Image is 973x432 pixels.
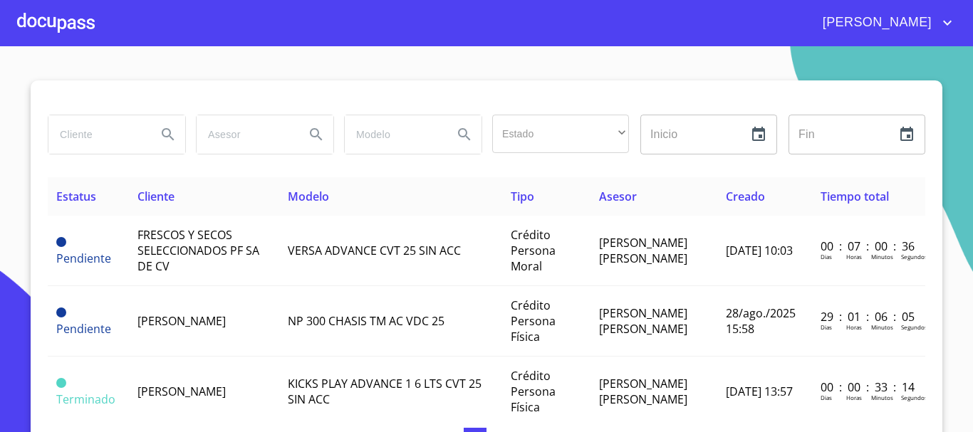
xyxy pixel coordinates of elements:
p: Minutos [871,394,893,401]
span: [DATE] 10:03 [726,243,793,258]
span: Cliente [137,189,175,204]
span: 28/ago./2025 15:58 [726,305,796,337]
span: [PERSON_NAME] [PERSON_NAME] [599,305,687,337]
span: Modelo [288,189,329,204]
div: ​ [492,115,629,153]
span: Asesor [599,189,637,204]
span: Crédito Persona Moral [511,227,556,274]
span: Pendiente [56,237,66,247]
button: Search [447,117,482,152]
p: Segundos [901,394,927,401]
span: [PERSON_NAME] [PERSON_NAME] [599,235,687,266]
span: Tipo [511,189,534,204]
p: Dias [821,323,832,331]
span: Pendiente [56,307,66,317]
input: search [197,115,293,154]
p: Segundos [901,253,927,260]
p: Segundos [901,323,927,331]
span: Terminado [56,378,66,388]
span: NP 300 CHASIS TM AC VDC 25 [288,313,444,329]
span: Pendiente [56,321,111,337]
span: Crédito Persona Física [511,297,556,344]
p: Horas [846,394,862,401]
span: Estatus [56,189,96,204]
p: Horas [846,253,862,260]
p: Minutos [871,253,893,260]
span: [DATE] 13:57 [726,384,793,399]
span: FRESCOS Y SECOS SELECCIONADOS PF SA DE CV [137,227,259,274]
input: search [345,115,442,154]
span: KICKS PLAY ADVANCE 1 6 LTS CVT 25 SIN ACC [288,376,482,407]
span: Tiempo total [821,189,889,204]
button: Search [151,117,185,152]
p: 00 : 07 : 00 : 36 [821,238,917,254]
button: Search [299,117,333,152]
input: search [48,115,145,154]
button: account of current user [812,11,956,34]
p: 29 : 01 : 06 : 05 [821,309,917,325]
span: VERSA ADVANCE CVT 25 SIN ACC [288,243,461,258]
span: [PERSON_NAME] [PERSON_NAME] [599,376,687,407]
p: Dias [821,394,832,401]
p: Minutos [871,323,893,331]
p: Dias [821,253,832,260]
p: Horas [846,323,862,331]
span: [PERSON_NAME] [137,313,226,329]
span: [PERSON_NAME] [137,384,226,399]
p: 00 : 00 : 33 : 14 [821,379,917,395]
span: Crédito Persona Física [511,368,556,415]
span: Pendiente [56,251,111,266]
span: Creado [726,189,765,204]
span: [PERSON_NAME] [812,11,939,34]
span: Terminado [56,391,115,407]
